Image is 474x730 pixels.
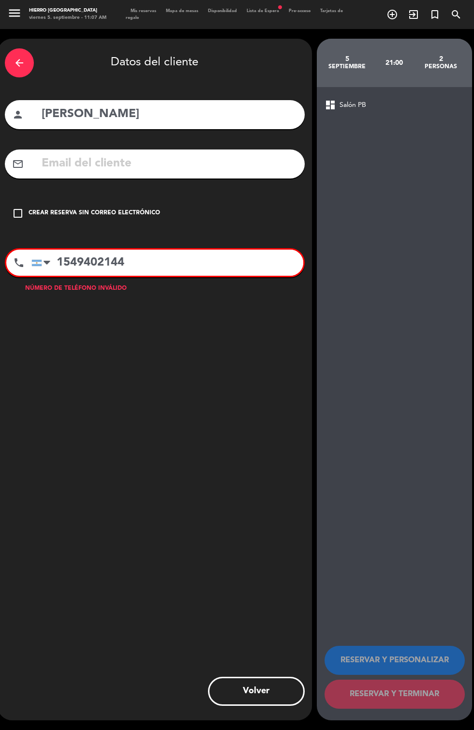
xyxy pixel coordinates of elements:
span: Mis reservas [126,9,161,13]
i: exit_to_app [408,9,419,20]
button: RESERVAR Y TERMINAR [325,680,465,709]
i: check_box_outline_blank [12,208,24,219]
div: Argentina: +54 [32,250,54,275]
i: phone [13,257,25,268]
span: Pre-acceso [284,9,315,13]
div: 2 [417,55,464,63]
div: Crear reserva sin correo electrónico [29,209,160,218]
div: 21:00 [370,46,417,80]
i: mail_outline [12,158,24,170]
div: viernes 5. septiembre - 11:07 AM [29,15,106,22]
span: Mapa de mesas [161,9,203,13]
span: Salón PB [340,100,366,111]
div: septiembre [324,63,371,71]
div: 5 [324,55,371,63]
i: search [450,9,462,20]
span: Lista de Espera [242,9,284,13]
i: person [12,109,24,120]
i: turned_in_not [429,9,441,20]
i: menu [7,6,22,20]
i: add_circle_outline [386,9,398,20]
div: personas [417,63,464,71]
span: dashboard [325,99,336,111]
input: Email del cliente [41,154,297,174]
span: Disponibilidad [203,9,242,13]
input: Nombre del cliente [41,104,297,124]
i: arrow_back [14,57,25,69]
button: menu [7,6,22,23]
div: Datos del cliente [5,46,305,80]
div: Hierro [GEOGRAPHIC_DATA] [29,7,106,15]
input: Número de teléfono... [31,250,303,276]
div: Número de teléfono inválido [5,284,305,294]
button: RESERVAR Y PERSONALIZAR [325,646,465,675]
span: fiber_manual_record [277,4,283,10]
button: Volver [208,677,305,706]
